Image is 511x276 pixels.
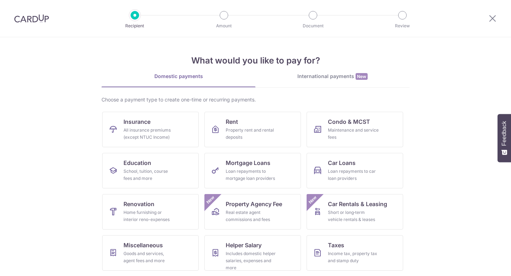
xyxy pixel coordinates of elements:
[307,194,403,230] a: Car Rentals & LeasingShort or long‑term vehicle rentals & leasesNew
[307,153,403,188] a: Car LoansLoan repayments to car loan providers
[255,73,410,80] div: International payments
[198,22,250,29] p: Amount
[205,194,216,206] span: New
[123,241,163,249] span: Miscellaneous
[307,112,403,147] a: Condo & MCSTMaintenance and service fees
[226,127,277,141] div: Property rent and rental deposits
[226,200,282,208] span: Property Agency Fee
[501,121,507,146] span: Feedback
[328,127,379,141] div: Maintenance and service fees
[102,235,199,271] a: MiscellaneousGoods and services, agent fees and more
[226,209,277,223] div: Real estate agent commissions and fees
[204,153,301,188] a: Mortgage LoansLoan repayments to mortgage loan providers
[328,241,344,249] span: Taxes
[204,194,301,230] a: Property Agency FeeReal estate agent commissions and feesNew
[101,54,410,67] h4: What would you like to pay for?
[101,73,255,80] div: Domestic payments
[123,159,151,167] span: Education
[102,153,199,188] a: EducationSchool, tuition, course fees and more
[328,159,356,167] span: Car Loans
[204,112,301,147] a: RentProperty rent and rental deposits
[328,209,379,223] div: Short or long‑term vehicle rentals & leases
[123,209,175,223] div: Home furnishing or interior reno-expenses
[226,241,262,249] span: Helper Salary
[102,194,199,230] a: RenovationHome furnishing or interior reno-expenses
[465,255,504,272] iframe: Opens a widget where you can find more information
[376,22,429,29] p: Review
[123,200,154,208] span: Renovation
[307,194,319,206] span: New
[204,235,301,271] a: Helper SalaryIncludes domestic helper salaries, expenses and more
[123,117,150,126] span: Insurance
[226,168,277,182] div: Loan repayments to mortgage loan providers
[328,117,370,126] span: Condo & MCST
[14,14,49,23] img: CardUp
[307,235,403,271] a: TaxesIncome tax, property tax and stamp duty
[498,114,511,162] button: Feedback - Show survey
[123,127,175,141] div: All insurance premiums (except NTUC Income)
[123,168,175,182] div: School, tuition, course fees and more
[287,22,339,29] p: Document
[109,22,161,29] p: Recipient
[356,73,368,80] span: New
[101,96,410,103] div: Choose a payment type to create one-time or recurring payments.
[328,250,379,264] div: Income tax, property tax and stamp duty
[226,117,238,126] span: Rent
[123,250,175,264] div: Goods and services, agent fees and more
[328,168,379,182] div: Loan repayments to car loan providers
[328,200,387,208] span: Car Rentals & Leasing
[102,112,199,147] a: InsuranceAll insurance premiums (except NTUC Income)
[226,250,277,271] div: Includes domestic helper salaries, expenses and more
[226,159,270,167] span: Mortgage Loans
